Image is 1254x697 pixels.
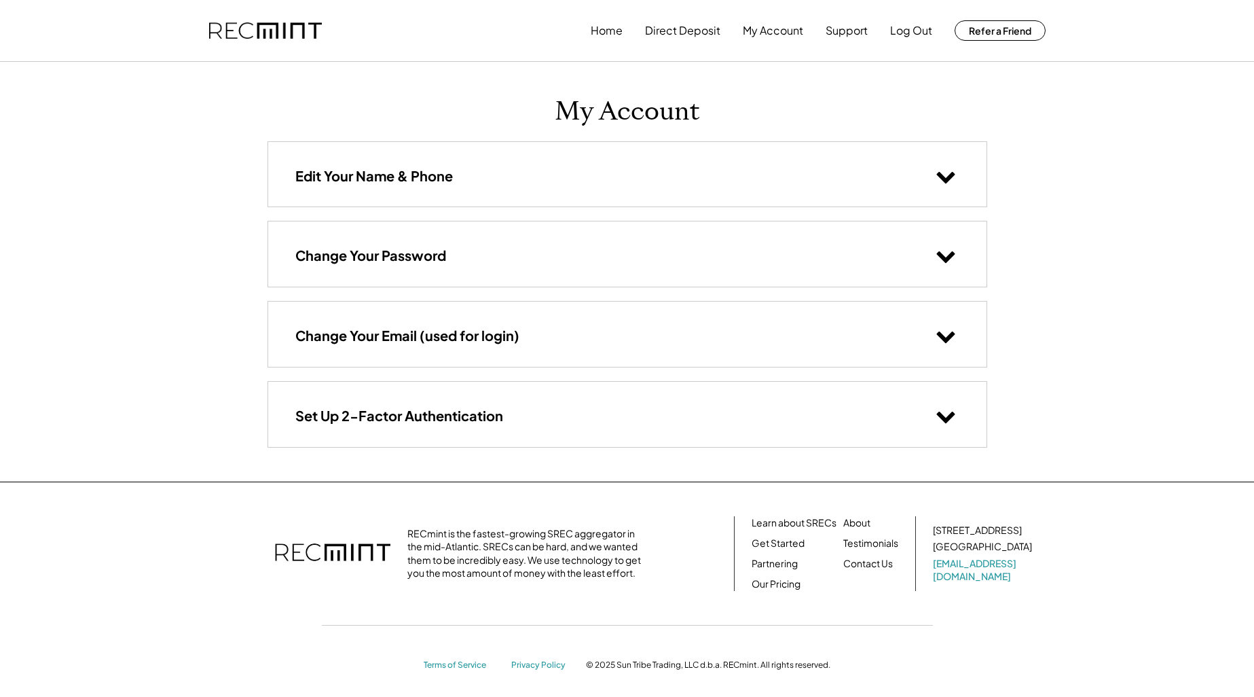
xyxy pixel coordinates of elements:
[645,17,720,44] button: Direct Deposit
[295,327,519,344] h3: Change Your Email (used for login)
[933,557,1035,584] a: [EMAIL_ADDRESS][DOMAIN_NAME]
[752,577,800,591] a: Our Pricing
[843,516,870,530] a: About
[295,407,503,425] h3: Set Up 2-Factor Authentication
[275,530,390,577] img: recmint-logotype%403x.png
[555,96,700,128] h1: My Account
[752,537,805,550] a: Get Started
[890,17,932,44] button: Log Out
[586,660,830,671] div: © 2025 Sun Tribe Trading, LLC d.b.a. RECmint. All rights reserved.
[511,660,572,671] a: Privacy Policy
[843,537,898,550] a: Testimonials
[933,540,1032,554] div: [GEOGRAPHIC_DATA]
[752,557,798,571] a: Partnering
[209,22,322,39] img: recmint-logotype%403x.png
[424,660,498,671] a: Terms of Service
[933,524,1022,537] div: [STREET_ADDRESS]
[955,20,1046,41] button: Refer a Friend
[826,17,868,44] button: Support
[407,527,648,580] div: RECmint is the fastest-growing SREC aggregator in the mid-Atlantic. SRECs can be hard, and we wan...
[295,247,446,264] h3: Change Your Password
[295,167,453,185] h3: Edit Your Name & Phone
[843,557,893,571] a: Contact Us
[752,516,836,530] a: Learn about SRECs
[743,17,803,44] button: My Account
[591,17,623,44] button: Home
